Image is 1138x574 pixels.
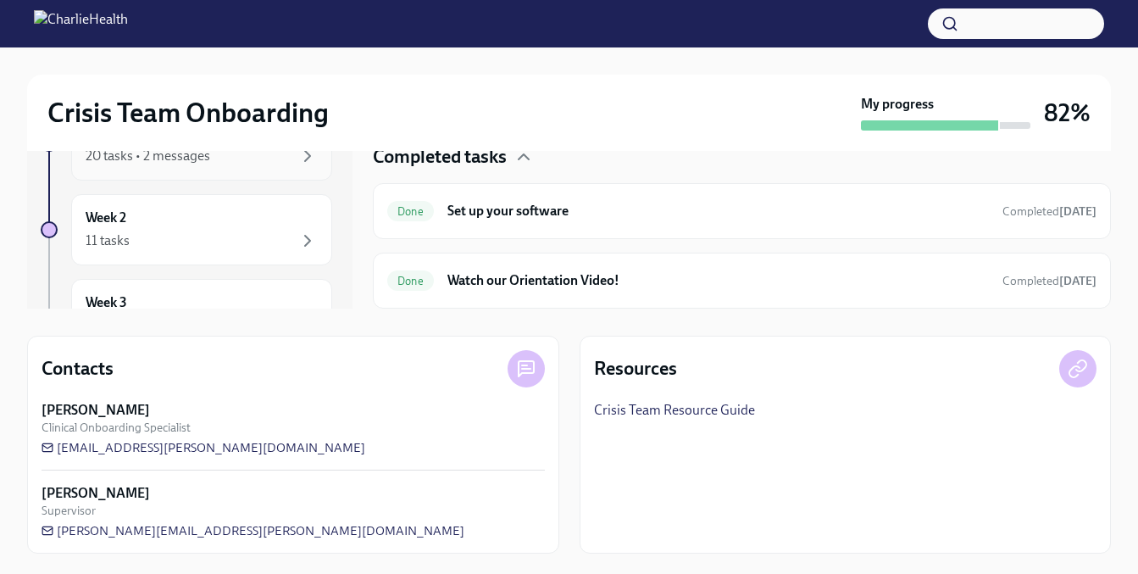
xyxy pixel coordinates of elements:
div: 11 tasks [86,231,130,250]
a: DoneWatch our Orientation Video!Completed[DATE] [387,267,1096,294]
a: [EMAIL_ADDRESS][PERSON_NAME][DOMAIN_NAME] [42,439,365,456]
h6: Week 3 [86,293,127,312]
span: Clinical Onboarding Specialist [42,420,191,436]
span: Supervisor [42,503,96,519]
h6: Set up your software [447,202,989,220]
h6: Watch our Orientation Video! [447,271,989,290]
strong: [PERSON_NAME] [42,484,150,503]
strong: [PERSON_NAME] [42,401,150,420]
h4: Resources [594,356,677,382]
span: Done [387,275,434,287]
strong: My progress [861,95,934,114]
img: CharlieHealth [34,10,128,37]
a: DoneSet up your softwareCompleted[DATE] [387,198,1096,225]
span: Done [387,205,434,218]
div: 20 tasks • 2 messages [86,147,210,165]
a: [PERSON_NAME][EMAIL_ADDRESS][PERSON_NAME][DOMAIN_NAME] [42,522,464,539]
div: Completed tasks [373,144,1111,170]
h4: Contacts [42,356,114,382]
a: Crisis Team Resource Guide [594,401,755,420]
h3: 82% [1044,98,1091,128]
span: Completed [1002,204,1096,219]
h6: Week 2 [86,209,126,227]
span: August 18th, 2025 14:58 [1002,273,1096,289]
strong: [DATE] [1059,204,1096,219]
span: Completed [1002,274,1096,288]
h4: Completed tasks [373,144,507,170]
h2: Crisis Team Onboarding [47,96,329,130]
a: Week 211 tasks [41,194,332,265]
a: Week 3 [41,279,332,350]
strong: [DATE] [1059,274,1096,288]
span: August 18th, 2025 14:27 [1002,203,1096,220]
